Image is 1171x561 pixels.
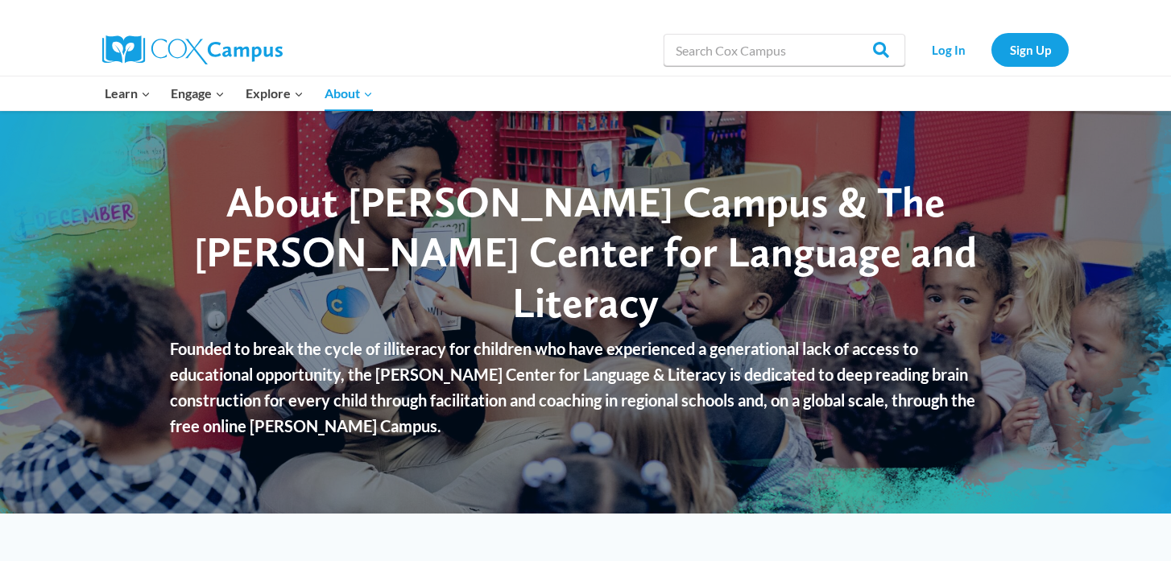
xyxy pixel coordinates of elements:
[102,35,283,64] img: Cox Campus
[94,76,383,110] nav: Primary Navigation
[991,33,1069,66] a: Sign Up
[325,83,373,104] span: About
[664,34,905,66] input: Search Cox Campus
[913,33,1069,66] nav: Secondary Navigation
[171,83,225,104] span: Engage
[105,83,151,104] span: Learn
[170,336,1000,439] p: Founded to break the cycle of illiteracy for children who have experienced a generational lack of...
[246,83,304,104] span: Explore
[913,33,983,66] a: Log In
[194,176,977,328] span: About [PERSON_NAME] Campus & The [PERSON_NAME] Center for Language and Literacy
